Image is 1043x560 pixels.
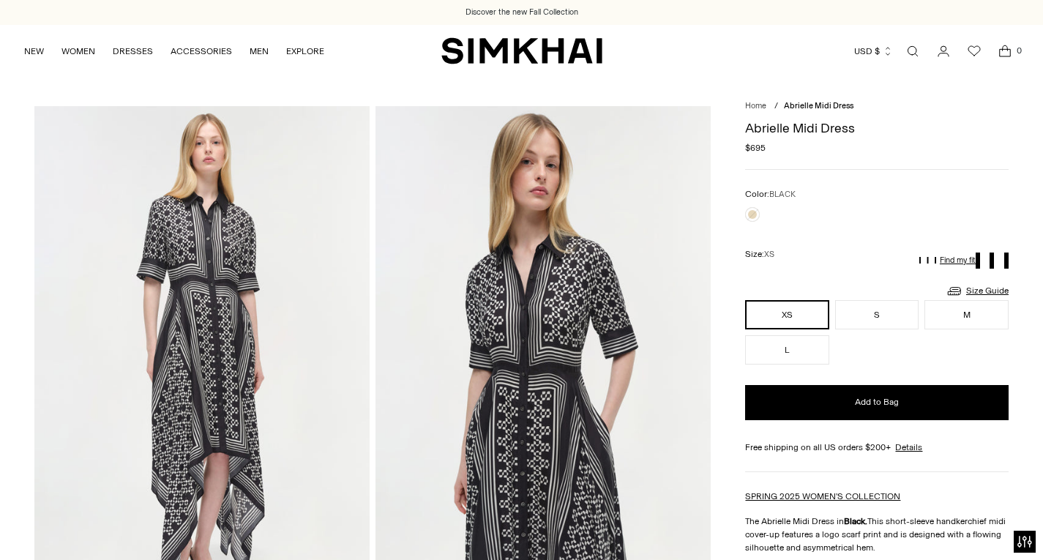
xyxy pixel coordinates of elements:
a: NEW [24,35,44,67]
button: L [745,335,829,365]
div: / [774,100,778,113]
a: WOMEN [61,35,95,67]
label: Size: [745,247,774,261]
button: S [835,300,919,329]
button: USD $ [854,35,893,67]
a: SPRING 2025 WOMEN'S COLLECTION [745,491,900,501]
nav: breadcrumbs [745,100,1009,113]
a: EXPLORE [286,35,324,67]
h1: Abrielle Midi Dress [745,122,1009,135]
span: XS [764,250,774,259]
a: Home [745,101,766,111]
a: Details [895,441,922,454]
span: Add to Bag [855,396,899,408]
a: ACCESSORIES [171,35,232,67]
span: 0 [1012,44,1025,57]
span: Abrielle Midi Dress [784,101,853,111]
span: BLACK [769,190,796,199]
p: The Abrielle Midi Dress in This short-sleeve handkerchief midi cover-up features a logo scarf pri... [745,515,1009,554]
a: MEN [250,35,269,67]
a: Open cart modal [990,37,1020,66]
button: XS [745,300,829,329]
div: Free shipping on all US orders $200+ [745,441,1009,454]
a: SIMKHAI [441,37,602,65]
label: Color: [745,187,796,201]
a: Discover the new Fall Collection [466,7,578,18]
span: $695 [745,141,766,154]
strong: Black. [844,516,867,526]
a: Open search modal [898,37,927,66]
a: DRESSES [113,35,153,67]
a: Size Guide [946,282,1009,300]
button: M [924,300,1009,329]
a: Wishlist [960,37,989,66]
button: Add to Bag [745,385,1009,420]
a: Go to the account page [929,37,958,66]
